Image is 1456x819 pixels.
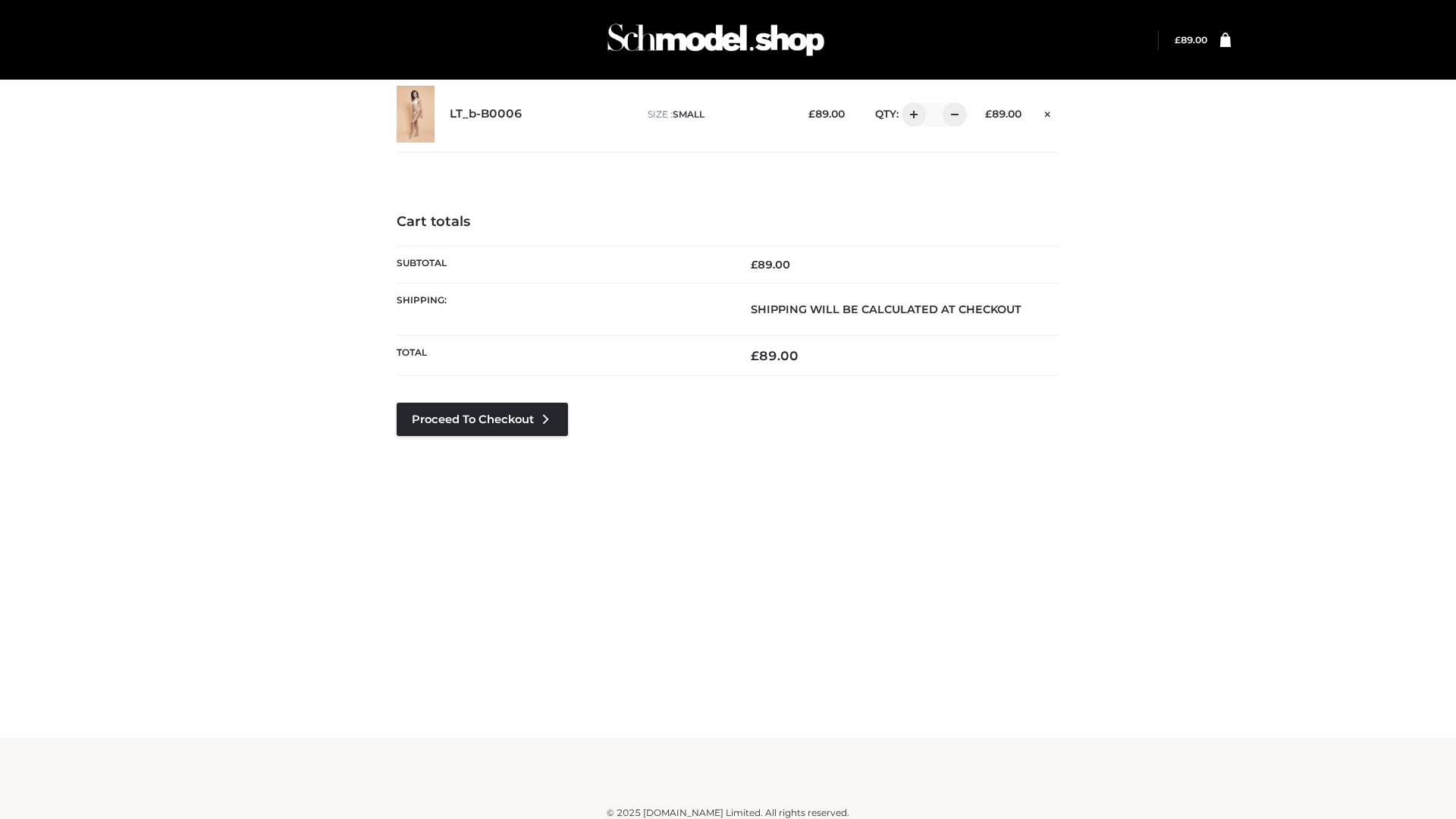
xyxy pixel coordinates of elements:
[808,108,845,120] bdi: 89.00
[602,10,830,70] img: Schmodel Admin 964
[751,258,758,271] span: £
[985,108,992,120] span: £
[751,303,1021,316] strong: Shipping will be calculated at checkout
[450,107,522,121] a: LT_b-B0006
[985,108,1021,120] bdi: 89.00
[860,102,962,127] div: QTY:
[397,246,728,283] th: Subtotal
[1175,34,1181,45] span: £
[1175,34,1207,45] a: £89.00
[1175,34,1207,45] bdi: 89.00
[1037,102,1059,122] a: Remove this item
[751,348,799,363] bdi: 89.00
[808,108,815,120] span: £
[397,403,568,436] a: Proceed to Checkout
[673,108,704,120] span: SMALL
[397,86,435,143] img: LT_b-B0006 - SMALL
[397,214,1059,231] h4: Cart totals
[751,348,759,363] span: £
[397,336,728,376] th: Total
[751,258,790,271] bdi: 89.00
[397,283,728,335] th: Shipping:
[648,108,785,121] p: size :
